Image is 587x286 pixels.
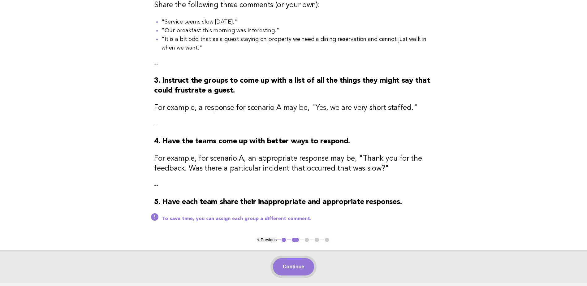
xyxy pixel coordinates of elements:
[154,154,433,174] h3: For example, for scenario A, an appropriate response may be, "Thank you for the feedback. Was the...
[162,26,433,35] li: "Our breakfast this morning was interesting."
[154,138,350,145] strong: 4. Have the teams come up with better ways to respond.
[162,216,433,222] p: To save time, you can assign each group a different comment.
[154,77,430,94] strong: 3. Instruct the groups to come up with a list of all the things they might say that could frustra...
[162,18,433,26] li: "Service seems slow [DATE]."
[162,35,433,52] li: "It is a bit odd that as a guest staying on property we need a dining reservation and cannot just...
[154,120,433,129] p: --
[291,237,300,243] button: 2
[154,0,433,10] h3: Share the following three comments (or your own):
[273,258,314,275] button: Continue
[154,181,433,190] p: --
[154,103,433,113] h3: For example, a response for scenario A may be, "Yes, we are very short staffed."
[281,237,287,243] button: 1
[154,60,433,68] p: --
[257,237,277,242] button: < Previous
[154,198,402,206] strong: 5. Have each team share their inappropriate and appropriate responses.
